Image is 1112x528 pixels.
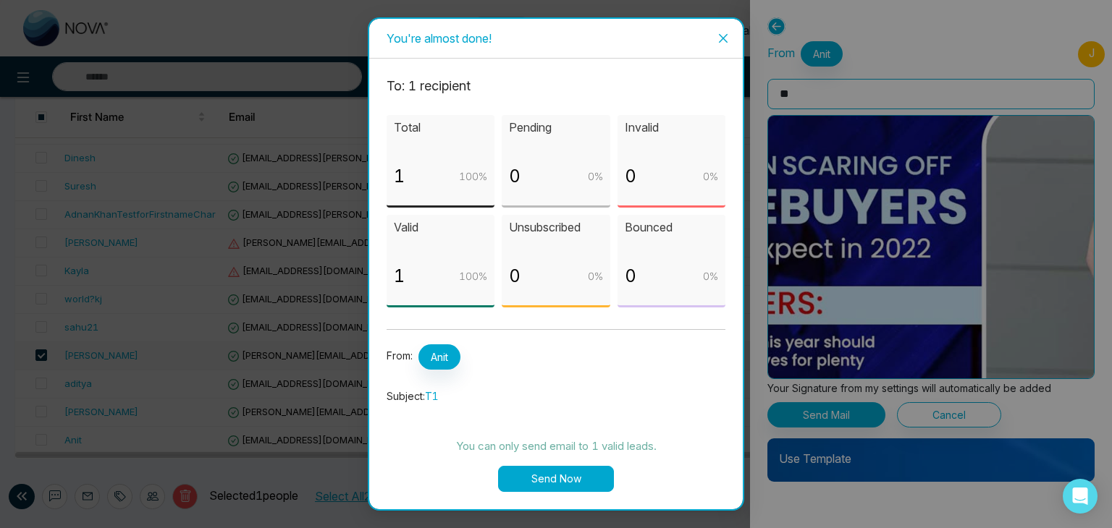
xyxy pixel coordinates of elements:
[387,344,725,370] p: From:
[394,263,405,290] p: 1
[387,76,725,96] p: To: 1 recipient
[625,263,636,290] p: 0
[418,344,460,370] span: Anit
[425,390,439,402] span: T1
[703,169,718,184] p: 0 %
[387,388,725,404] p: Subject:
[387,438,725,455] p: You can only send email to 1 valid leads.
[509,263,521,290] p: 0
[704,19,743,58] button: Close
[394,218,487,237] p: Valid
[625,163,636,190] p: 0
[588,169,603,184] p: 0 %
[588,268,603,284] p: 0 %
[703,268,718,284] p: 0 %
[717,33,729,44] span: close
[394,163,405,190] p: 1
[498,466,614,492] button: Send Now
[509,218,602,237] p: Unsubscribed
[459,268,487,284] p: 100 %
[625,119,718,137] p: Invalid
[509,163,521,190] p: 0
[387,30,725,46] div: You're almost done!
[1063,479,1098,514] div: Open Intercom Messenger
[625,218,718,237] p: Bounced
[459,169,487,184] p: 100 %
[509,119,602,137] p: Pending
[394,119,487,137] p: Total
